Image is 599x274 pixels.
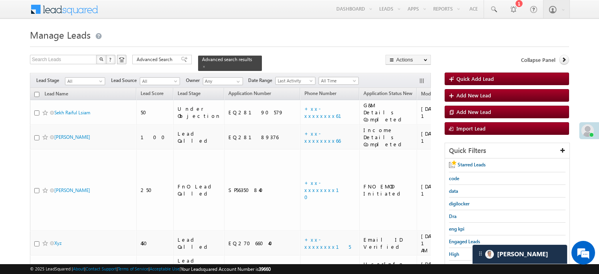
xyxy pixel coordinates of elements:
span: High [449,251,459,257]
span: All [65,78,103,85]
span: Last Activity [276,77,313,84]
a: Application Number [224,89,275,99]
span: data [449,188,458,194]
span: Add New Lead [456,92,491,99]
span: Lead Source [111,77,140,84]
a: +xx-xxxxxxxx66 [304,130,341,144]
img: Carter [485,250,494,259]
span: Application Status New [363,90,412,96]
a: About [73,266,84,271]
div: EQ28190579 [228,109,297,116]
a: Lead Stage [174,89,204,99]
a: Terms of Service [118,266,148,271]
div: Quick Filters [445,143,569,158]
span: Advanced search results [202,56,252,62]
a: +xx-xxxxxxxx61 [304,105,351,119]
span: Application Number [228,90,271,96]
button: ? [106,55,115,64]
span: Import Lead [456,125,486,132]
a: Lead Score [137,89,167,99]
a: Last Activity [275,77,315,85]
div: 450 [141,240,170,247]
div: [DATE] 10:20 AM [421,233,474,254]
a: Acceptable Use [150,266,180,271]
div: Lead Called [178,236,221,250]
span: eng kpi [449,226,464,232]
span: Lead Score [141,90,163,96]
a: [PERSON_NAME] [54,134,90,140]
a: Lead Name [41,89,72,100]
div: Lead Called [178,130,221,144]
span: Lead Stage [36,77,65,84]
div: [DATE] 10:52 AM [421,130,474,144]
a: +xx-xxxxxxxx15 [304,236,351,250]
div: [DATE] 10:57 AM [421,105,474,119]
div: [DATE] 10:28 AM [421,183,474,197]
div: carter-dragCarter[PERSON_NAME] [472,244,567,264]
span: Date Range [248,77,275,84]
span: Starred Leads [458,162,486,168]
div: G&M Details Completed [363,102,413,123]
div: EQ27066040 [228,240,297,247]
span: Collapse Panel [521,56,555,63]
span: ? [109,56,113,63]
span: code [449,175,459,181]
div: FnO Lead Called [178,183,221,197]
span: All Time [319,77,356,84]
a: Modified On (sorted descending) [417,89,459,99]
div: 250 [141,186,170,194]
span: Modified On [421,91,447,97]
span: Your Leadsquared Account Number is [181,266,271,272]
a: Phone Number [300,89,340,99]
a: All [140,77,180,85]
div: 100 [141,134,170,141]
a: Xyz [54,240,61,246]
span: Quick Add Lead [456,75,494,82]
span: © 2025 LeadSquared | | | | | [30,265,271,273]
span: Advanced Search [137,56,175,63]
div: Under Objection [178,105,221,119]
span: Phone Number [304,90,336,96]
img: carter-drag [477,250,484,257]
a: +xx-xxxxxxxx10 [304,179,349,200]
div: Email ID Verified [363,236,413,250]
a: All Time [319,77,359,85]
a: Show All Items [232,78,242,86]
img: Search [99,57,103,61]
a: Sekh Raiful Lsiam [54,110,90,116]
a: Application Status New [360,89,416,99]
div: Income Details Completed [363,127,413,148]
span: All [140,78,178,85]
button: Actions [386,55,431,65]
span: Engaged Leads [449,239,480,244]
span: Dra [449,213,456,219]
div: FNO EMOD Initiated [363,183,413,197]
input: Type to Search [203,77,243,85]
input: Check all records [34,92,39,97]
div: 50 [141,109,170,116]
span: Carter [497,250,548,258]
span: Owner [186,77,203,84]
span: digilocker [449,201,469,207]
a: All [65,77,105,85]
a: Contact Support [85,266,117,271]
span: Lead Stage [178,90,200,96]
div: SP56350840 [228,186,297,194]
a: [PERSON_NAME] [54,187,90,193]
div: EQ28189376 [228,134,297,141]
span: Manage Leads [30,28,91,41]
span: Add New Lead [456,108,491,115]
span: 39660 [259,266,271,272]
